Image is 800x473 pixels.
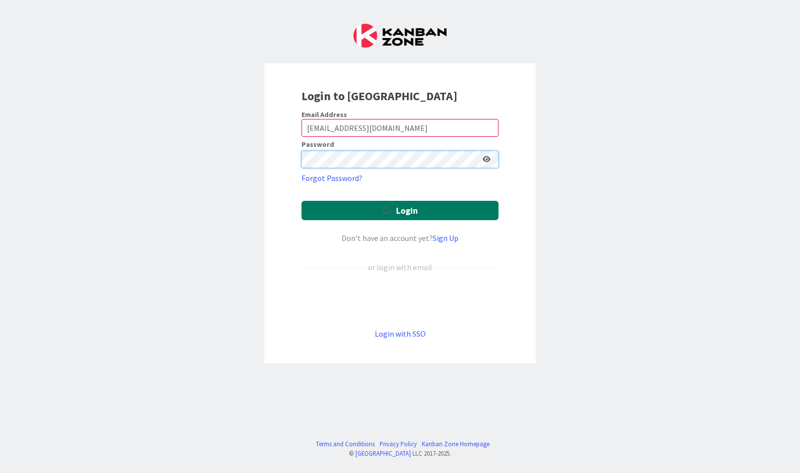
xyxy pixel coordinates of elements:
div: Don’t have an account yet? [301,232,499,244]
div: © LLC 2017- 2025 . [311,449,490,458]
a: Privacy Policy [380,439,417,449]
img: Kanban Zone [353,24,447,48]
a: Forgot Password? [301,172,362,184]
label: Password [301,141,334,148]
label: Email Address [301,110,347,119]
a: Sign Up [433,233,458,243]
div: or login with email [365,261,435,273]
button: Login [301,201,499,220]
iframe: Sign in with Google Button [297,290,503,311]
a: Kanban Zone Homepage [422,439,490,449]
a: Terms and Conditions [316,439,375,449]
a: [GEOGRAPHIC_DATA] [355,449,411,457]
a: Login with SSO [375,329,426,339]
b: Login to [GEOGRAPHIC_DATA] [301,88,457,104]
